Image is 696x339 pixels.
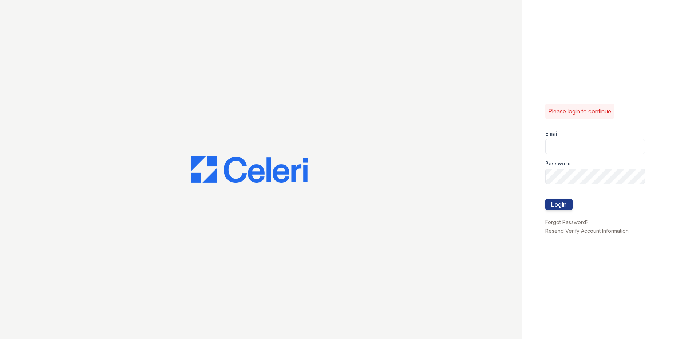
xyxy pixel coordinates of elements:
button: Login [545,199,573,210]
label: Email [545,130,559,137]
a: Resend Verify Account Information [545,228,629,234]
a: Forgot Password? [545,219,589,225]
label: Password [545,160,571,167]
img: CE_Logo_Blue-a8612792a0a2168367f1c8372b55b34899dd931a85d93a1a3d3e32e68fde9ad4.png [191,156,308,183]
p: Please login to continue [548,107,611,116]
